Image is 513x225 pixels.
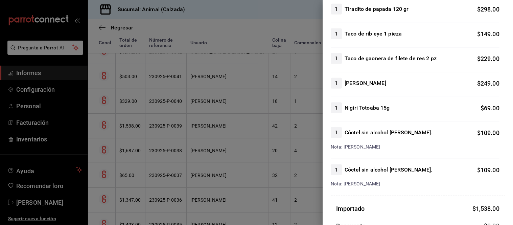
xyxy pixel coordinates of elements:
[481,55,499,62] font: 229.00
[477,129,481,136] font: $
[484,105,499,112] font: 69.00
[345,166,432,173] font: Cóctel sin alcohol [PERSON_NAME].
[335,129,338,136] font: 1
[335,30,338,37] font: 1
[345,105,390,111] font: Nigiri Totoaba 15g
[477,55,481,62] font: $
[481,80,499,87] font: 249.00
[335,80,338,86] font: 1
[477,30,481,38] font: $
[331,181,380,187] font: Nota: [PERSON_NAME]
[345,55,437,62] font: Taco de gaonera de filete de res 2 pz
[335,55,338,62] font: 1
[481,166,499,174] font: 109.00
[481,6,499,13] font: 298.00
[481,30,499,38] font: 149.00
[345,80,386,86] font: [PERSON_NAME]
[476,205,499,212] font: 1,538.00
[481,129,499,136] font: 109.00
[335,166,338,173] font: 1
[335,6,338,12] font: 1
[477,80,481,87] font: $
[472,205,476,212] font: $
[335,105,338,111] font: 1
[477,6,481,13] font: $
[477,166,481,174] font: $
[336,205,365,212] font: Importado
[345,30,402,37] font: Taco de rib eye 1 pieza
[331,144,380,150] font: Nota: [PERSON_NAME]
[345,129,432,136] font: Cóctel sin alcohol [PERSON_NAME].
[481,105,484,112] font: $
[345,6,409,12] font: Tiradito de papada 120 gr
